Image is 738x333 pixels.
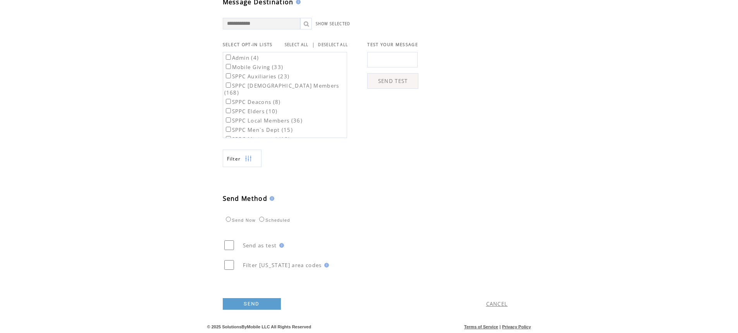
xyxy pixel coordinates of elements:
[243,262,322,269] span: Filter [US_STATE] area codes
[257,218,290,223] label: Scheduled
[322,263,329,267] img: help.gif
[224,108,278,115] label: SPPC Elders (10)
[226,73,231,78] input: SPPC Auxiliaries (23)
[267,196,274,201] img: help.gif
[277,243,284,248] img: help.gif
[226,127,231,132] input: SPPC Men`s Dept (15)
[285,42,309,47] a: SELECT ALL
[499,324,501,329] span: |
[226,64,231,69] input: Mobile Giving (33)
[223,42,273,47] span: SELECT OPT-IN LISTS
[224,218,256,223] label: Send Now
[464,324,498,329] a: Terms of Service
[245,150,252,167] img: filters.png
[243,242,277,249] span: Send as test
[226,136,231,141] input: SPPC Ministerial (13)
[367,73,418,89] a: SEND TEST
[226,99,231,104] input: SPPC Deacons (8)
[224,54,259,61] label: Admin (4)
[259,217,264,222] input: Scheduled
[226,83,231,88] input: SPPC [DEMOGRAPHIC_DATA] Members (168)
[224,64,284,71] label: Mobile Giving (33)
[223,298,281,310] a: SEND
[224,73,290,80] label: SPPC Auxiliaries (23)
[226,117,231,123] input: SPPC Local Members (36)
[502,324,531,329] a: Privacy Policy
[224,117,303,124] label: SPPC Local Members (36)
[318,42,348,47] a: DESELECT ALL
[316,21,351,26] a: SHOW SELECTED
[223,194,268,203] span: Send Method
[223,150,261,167] a: Filter
[226,217,231,222] input: Send Now
[226,55,231,60] input: Admin (4)
[226,108,231,113] input: SPPC Elders (10)
[224,136,291,143] label: SPPC Ministerial (13)
[224,98,281,105] label: SPPC Deacons (8)
[312,41,315,48] span: |
[207,324,311,329] span: © 2025 SolutionsByMobile LLC All Rights Reserved
[224,82,339,96] label: SPPC [DEMOGRAPHIC_DATA] Members (168)
[486,300,508,307] a: CANCEL
[224,126,293,133] label: SPPC Men`s Dept (15)
[367,42,418,47] span: TEST YOUR MESSAGE
[227,155,241,162] span: Show filters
